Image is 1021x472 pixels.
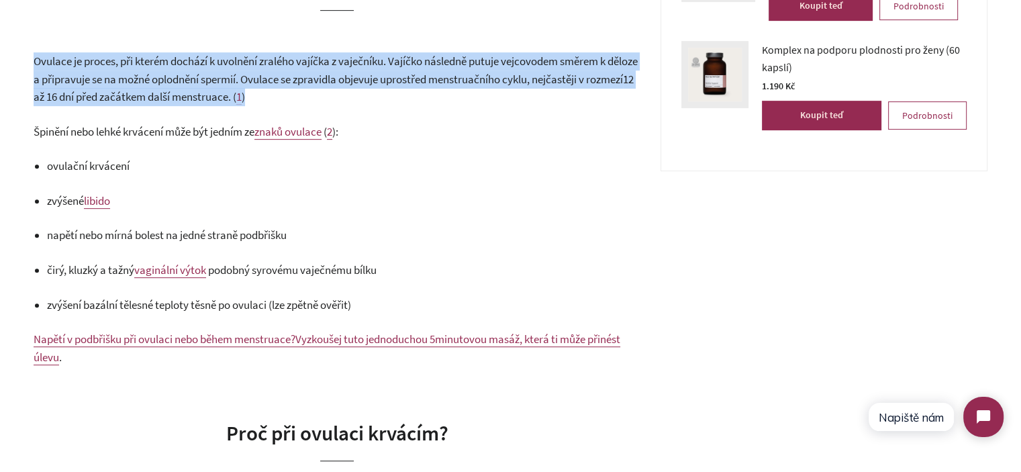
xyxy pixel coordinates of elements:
span: Komplex na podporu plodnosti pro ženy (60 kapslí) [762,41,967,76]
iframe: Tidio Chat [856,385,1015,449]
span: vaginální výtok [134,263,206,277]
span: zvýšené [47,193,84,208]
span: čirý, kluzký a tažný [47,263,134,277]
a: Podrobnosti [888,101,967,130]
span: Špinění nebo lehké krvácení může být jedním ze [34,124,254,139]
a: Napětí v podbřišku při ovulaci nebo během menstruace?Vyzkoušej tuto jednoduchou 5minutovou masáž,... [34,332,620,365]
span: . [59,350,62,365]
span: Proč při ovulaci krvácím? [226,420,448,446]
a: 2 [327,124,332,140]
a: znaků ovulace [254,124,322,140]
a: 1 [236,89,242,105]
span: napětí nebo mírná bolest na jedné straně podbřišku [47,228,287,242]
span: podobný syrovému vaječnému bílku [208,263,377,277]
a: libido [84,193,110,209]
span: Ovulace je proces, při kterém dochází k uvolnění zralého vajíčka z vaječníku. Vajíčko následně pu... [34,54,638,87]
span: ) [242,89,245,104]
span: zvýšení bazální tělesné teploty těsně po ovulaci (lze zpětně ověřit) [47,297,351,312]
span: znaků ovulace [254,124,322,139]
span: libido [84,193,110,208]
span: 1 [236,89,242,104]
span: Napětí v podbřišku při ovulaci nebo během menstruace? [34,332,295,346]
span: ( [324,124,327,139]
a: Komplex na podporu plodnosti pro ženy (60 kapslí) 1.190 Kč [762,41,967,95]
button: Koupit teď [762,101,881,130]
span: 1.190 Kč [762,80,795,92]
span: ): [332,124,338,139]
a: vaginální výtok [134,263,206,278]
span: ovulační krvácení [47,158,130,173]
span: Vyzkoušej tuto jednoduchou 5minutovou masáž, která ti může přinést úlevu [34,332,620,365]
span: 2 [327,124,332,139]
